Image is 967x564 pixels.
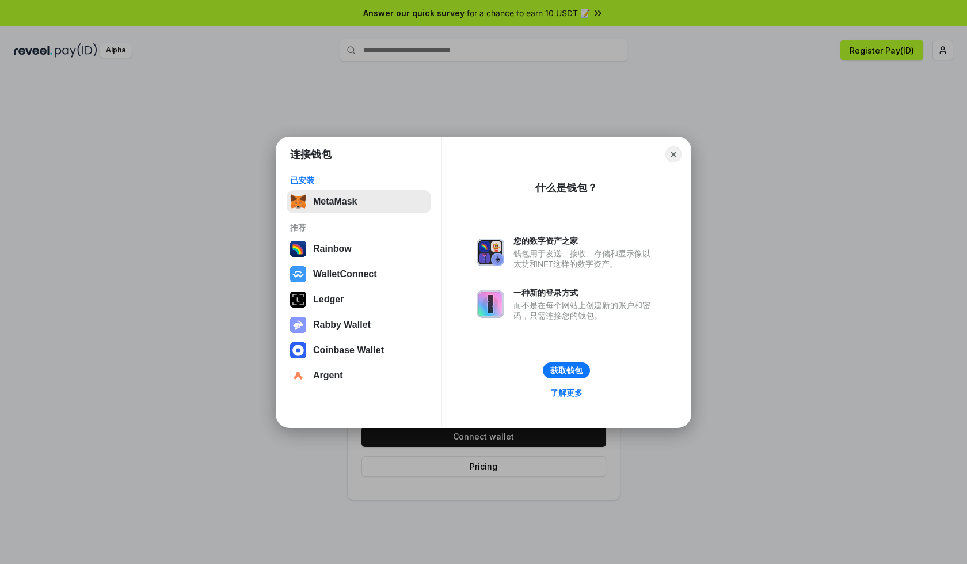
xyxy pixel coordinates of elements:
[543,362,590,378] button: 获取钱包
[287,288,431,311] button: Ledger
[313,294,344,305] div: Ledger
[290,241,306,257] img: svg+xml,%3Csvg%20width%3D%22120%22%20height%3D%22120%22%20viewBox%3D%220%200%20120%20120%22%20fil...
[477,290,504,318] img: svg+xml,%3Csvg%20xmlns%3D%22http%3A%2F%2Fwww.w3.org%2F2000%2Fsvg%22%20fill%3D%22none%22%20viewBox...
[290,292,306,308] img: svg+xml,%3Csvg%20xmlns%3D%22http%3A%2F%2Fwww.w3.org%2F2000%2Fsvg%22%20width%3D%2228%22%20height%3...
[290,317,306,333] img: svg+xml,%3Csvg%20xmlns%3D%22http%3A%2F%2Fwww.w3.org%2F2000%2Fsvg%22%20fill%3D%22none%22%20viewBox...
[550,365,583,376] div: 获取钱包
[287,339,431,362] button: Coinbase Wallet
[513,287,656,298] div: 一种新的登录方式
[290,147,332,161] h1: 连接钱包
[290,175,428,186] div: 已安装
[535,181,597,195] div: 什么是钱包？
[313,244,352,254] div: Rainbow
[513,300,656,321] div: 而不是在每个网站上创建新的账户和密码，只需连接您的钱包。
[665,146,682,162] button: Close
[290,342,306,358] img: svg+xml,%3Csvg%20width%3D%2228%22%20height%3D%2228%22%20viewBox%3D%220%200%2028%2028%22%20fill%3D...
[550,388,583,398] div: 了解更多
[290,266,306,282] img: svg+xml,%3Csvg%20width%3D%2228%22%20height%3D%2228%22%20viewBox%3D%220%200%2028%2028%22%20fill%3D...
[313,345,384,355] div: Coinbase Wallet
[313,370,343,381] div: Argent
[543,385,589,400] a: 了解更多
[313,196,357,207] div: MetaMask
[290,222,428,233] div: 推荐
[313,320,371,330] div: Rabby Wallet
[313,269,377,279] div: WalletConnect
[513,248,656,269] div: 钱包用于发送、接收、存储和显示像以太坊和NFT这样的数字资产。
[287,237,431,260] button: Rainbow
[290,194,306,210] img: svg+xml,%3Csvg%20fill%3D%22none%22%20height%3D%2233%22%20viewBox%3D%220%200%2035%2033%22%20width%...
[513,236,656,246] div: 您的数字资产之家
[287,263,431,286] button: WalletConnect
[287,313,431,336] button: Rabby Wallet
[477,239,504,266] img: svg+xml,%3Csvg%20xmlns%3D%22http%3A%2F%2Fwww.w3.org%2F2000%2Fsvg%22%20fill%3D%22none%22%20viewBox...
[290,368,306,384] img: svg+xml,%3Csvg%20width%3D%2228%22%20height%3D%2228%22%20viewBox%3D%220%200%2028%2028%22%20fill%3D...
[287,190,431,213] button: MetaMask
[287,364,431,387] button: Argent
